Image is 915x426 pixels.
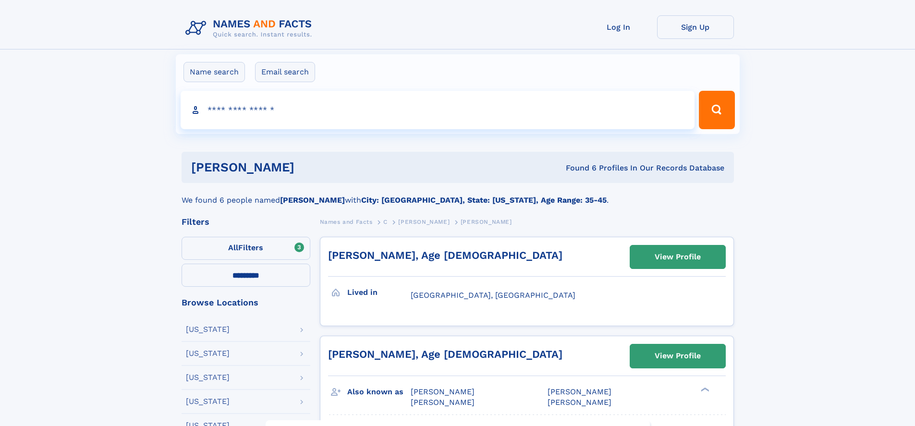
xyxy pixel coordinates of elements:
div: We found 6 people named with . [182,183,734,206]
div: ❯ [698,386,710,392]
span: [GEOGRAPHIC_DATA], [GEOGRAPHIC_DATA] [411,291,575,300]
h3: Also known as [347,384,411,400]
a: [PERSON_NAME], Age [DEMOGRAPHIC_DATA] [328,348,562,360]
span: All [228,243,238,252]
div: [US_STATE] [186,350,230,357]
a: C [383,216,388,228]
a: Sign Up [657,15,734,39]
div: [US_STATE] [186,326,230,333]
label: Email search [255,62,315,82]
span: [PERSON_NAME] [548,398,611,407]
a: [PERSON_NAME], Age [DEMOGRAPHIC_DATA] [328,249,562,261]
b: [PERSON_NAME] [280,195,345,205]
a: Log In [580,15,657,39]
button: Search Button [699,91,734,129]
img: Logo Names and Facts [182,15,320,41]
div: View Profile [655,246,701,268]
div: [US_STATE] [186,374,230,381]
span: [PERSON_NAME] [411,398,475,407]
span: [PERSON_NAME] [548,387,611,396]
b: City: [GEOGRAPHIC_DATA], State: [US_STATE], Age Range: 35-45 [361,195,607,205]
h3: Lived in [347,284,411,301]
div: Found 6 Profiles In Our Records Database [430,163,724,173]
div: View Profile [655,345,701,367]
h1: [PERSON_NAME] [191,161,430,173]
span: [PERSON_NAME] [461,219,512,225]
span: [PERSON_NAME] [398,219,450,225]
span: [PERSON_NAME] [411,387,475,396]
div: Browse Locations [182,298,310,307]
div: [US_STATE] [186,398,230,405]
input: search input [181,91,695,129]
span: C [383,219,388,225]
label: Name search [183,62,245,82]
a: View Profile [630,344,725,367]
a: [PERSON_NAME] [398,216,450,228]
a: Names and Facts [320,216,373,228]
div: Filters [182,218,310,226]
label: Filters [182,237,310,260]
a: View Profile [630,245,725,268]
